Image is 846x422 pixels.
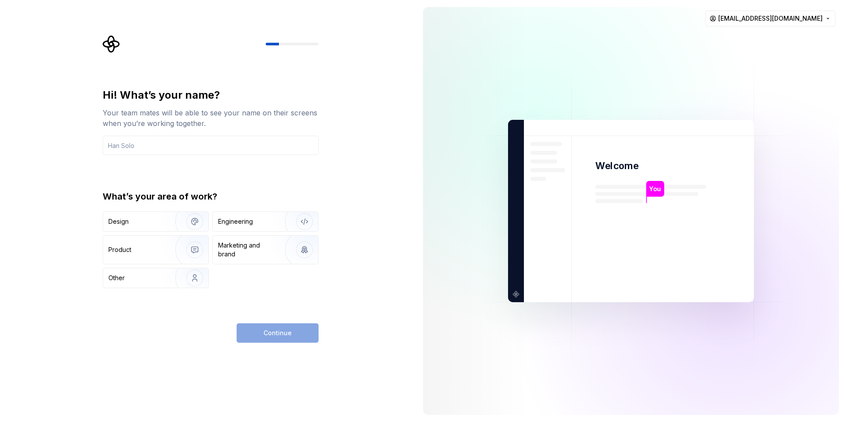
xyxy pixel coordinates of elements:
[103,35,120,53] svg: Supernova Logo
[108,217,129,226] div: Design
[218,217,253,226] div: Engineering
[218,241,278,259] div: Marketing and brand
[649,184,661,194] p: You
[103,88,319,102] div: Hi! What’s your name?
[108,274,125,282] div: Other
[103,136,319,155] input: Han Solo
[103,190,319,203] div: What’s your area of work?
[595,159,638,172] p: Welcome
[103,107,319,129] div: Your team mates will be able to see your name on their screens when you’re working together.
[718,14,823,23] span: [EMAIL_ADDRESS][DOMAIN_NAME]
[705,11,835,26] button: [EMAIL_ADDRESS][DOMAIN_NAME]
[108,245,131,254] div: Product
